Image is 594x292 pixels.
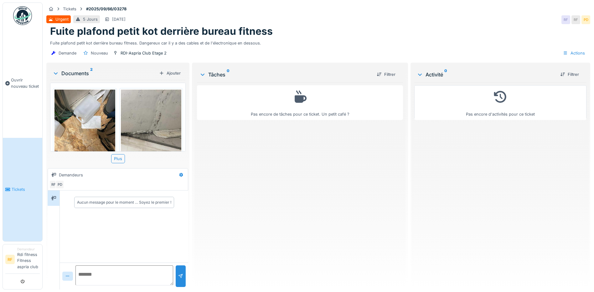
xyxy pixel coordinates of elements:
div: RF [571,15,580,24]
div: Tâches [199,71,372,78]
div: RDI-Aspria Club Etage 2 [121,50,167,56]
div: [DATE] [112,16,126,22]
div: PD [55,180,64,189]
a: RF DemandeurRdi fitness Fitness aspria club [5,247,40,274]
div: Actions [560,49,588,58]
div: Activité [417,71,555,78]
div: Nouveau [91,50,108,56]
li: Rdi fitness Fitness aspria club [17,247,40,272]
sup: 2 [90,70,93,77]
sup: 0 [444,71,447,78]
div: Ajouter [157,69,183,77]
div: RF [49,180,58,189]
strong: #2025/09/66/03278 [84,6,129,12]
img: hlne2rc0vot91pel44tgbkmgtuos [121,90,182,197]
span: Tickets [12,186,40,192]
h1: Fuite plafond petit kot derrière bureau fitness [50,25,273,37]
a: Ouvrir nouveau ticket [3,29,42,138]
div: Filtrer [374,70,398,79]
div: Demande [59,50,76,56]
div: Pas encore de tâches pour ce ticket. Un petit café ? [201,88,399,117]
div: Demandeur [17,247,40,252]
div: PD [581,15,590,24]
div: Demandeurs [59,172,83,178]
div: RF [561,15,570,24]
div: 5 Jours [83,16,98,22]
div: Tickets [63,6,76,12]
img: kx3xvl0h7gx44e0gbqqr71jat7qt [54,90,115,197]
sup: 0 [227,71,230,78]
div: Pas encore d'activités pour ce ticket [418,88,582,117]
div: Fuite plafond petit kot derrière bureau fitness. Dangereux car il y a des cables et de l'électron... [50,38,586,46]
div: Aucun message pour le moment … Soyez le premier ! [77,200,171,205]
div: Plus [111,154,125,163]
a: Tickets [3,138,42,241]
div: Filtrer [558,70,581,79]
li: RF [5,255,15,264]
div: Urgent [55,16,69,22]
div: Documents [53,70,157,77]
span: Ouvrir nouveau ticket [11,77,40,89]
img: Badge_color-CXgf-gQk.svg [13,6,32,25]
